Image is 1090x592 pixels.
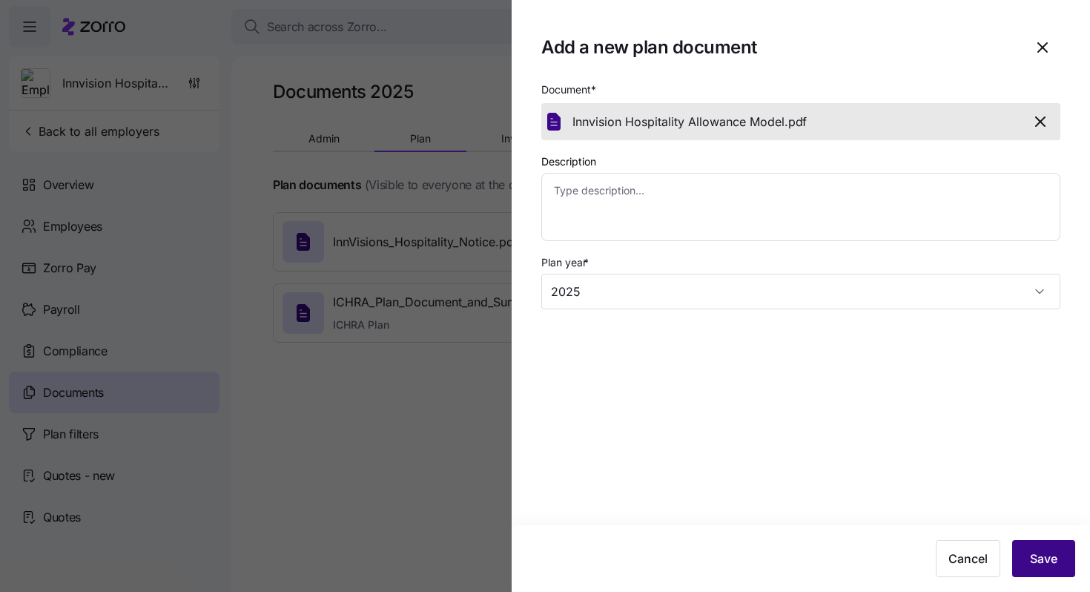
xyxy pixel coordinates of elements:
[788,113,807,131] span: pdf
[541,36,1013,59] h1: Add a new plan document
[541,274,1060,309] input: Select plan year
[541,254,592,271] label: Plan year
[572,113,788,131] span: Innvision Hospitality Allowance Model.
[541,82,596,97] span: Document *
[541,154,596,170] label: Description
